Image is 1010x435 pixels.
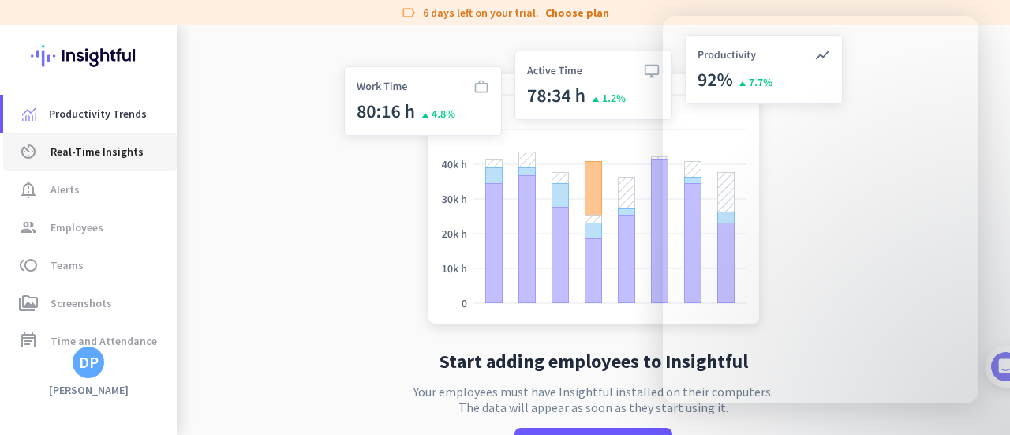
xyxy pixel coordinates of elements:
a: perm_mediaScreenshots [3,284,177,322]
a: Choose plan [545,5,609,21]
a: notification_importantAlerts [3,171,177,208]
span: Employees [50,218,103,237]
span: Time and Attendance [50,332,157,351]
a: tollTeams [3,246,177,284]
i: event_note [19,332,38,351]
p: Your employees must have Insightful installed on their computers. The data will appear as soon as... [413,384,773,415]
iframe: Intercom live chat [663,16,978,403]
i: toll [19,256,38,275]
span: Screenshots [50,294,112,313]
div: DP [79,354,99,370]
span: Productivity Trends [49,104,147,123]
a: av_timerReal-Time Insights [3,133,177,171]
i: av_timer [19,142,38,161]
img: no-search-results [332,25,855,339]
span: Real-Time Insights [50,142,144,161]
h2: Start adding employees to Insightful [440,352,748,371]
span: Teams [50,256,84,275]
img: menu-item [22,107,36,121]
i: label [401,5,417,21]
a: groupEmployees [3,208,177,246]
img: Insightful logo [31,25,146,87]
i: notification_important [19,180,38,199]
i: group [19,218,38,237]
i: perm_media [19,294,38,313]
span: Alerts [50,180,80,199]
a: event_noteTime and Attendance [3,322,177,360]
a: menu-itemProductivity Trends [3,95,177,133]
